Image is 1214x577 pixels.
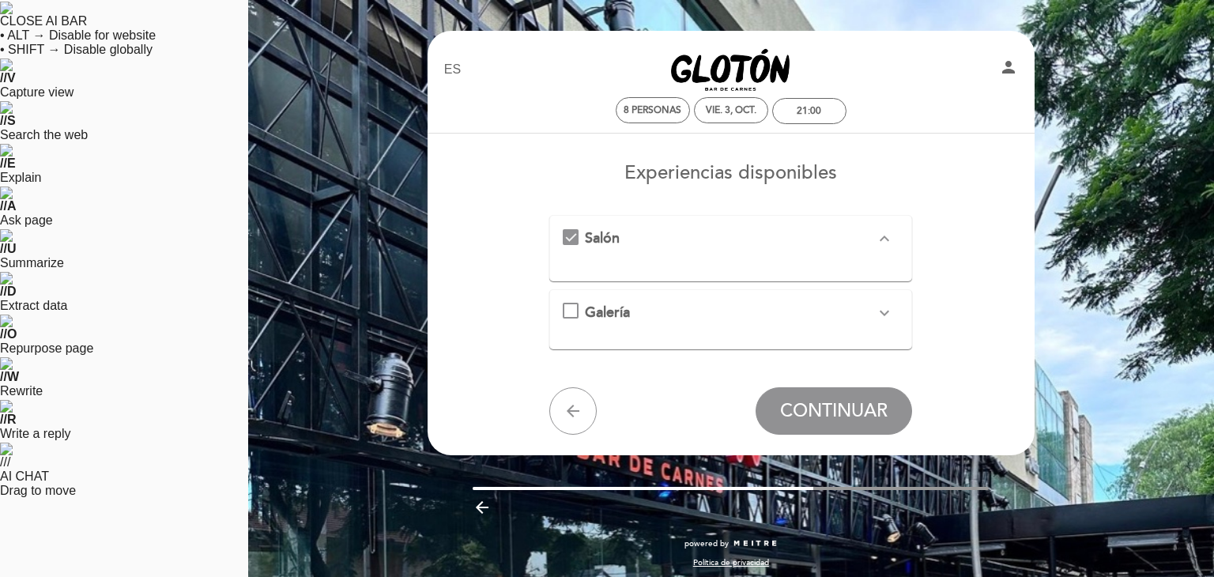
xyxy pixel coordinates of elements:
[563,303,899,323] md-checkbox: Galería expand_more
[780,400,888,422] span: CONTINUAR
[563,228,899,255] md-checkbox: Salón expand_more
[585,304,630,321] span: Galería
[473,498,492,517] i: arrow_backward
[875,304,894,322] i: expand_more
[684,538,729,549] span: powered by
[733,540,778,548] img: MEITRE
[870,228,899,249] button: expand_less
[999,58,1018,82] button: person
[624,104,681,116] span: 8 personas
[564,402,582,420] i: arrow_back
[875,229,894,248] i: expand_less
[684,538,778,549] a: powered by
[706,104,756,116] div: vie. 3, oct.
[756,387,912,435] button: CONTINUAR
[624,161,837,184] span: Experiencias disponibles
[549,387,597,435] button: arrow_back
[999,58,1018,77] i: person
[693,557,769,568] a: Política de privacidad
[632,48,830,92] a: Glotón Grill (Jardín)
[797,105,821,117] div: 21:00
[585,229,620,247] span: Salón
[870,303,899,323] button: expand_more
